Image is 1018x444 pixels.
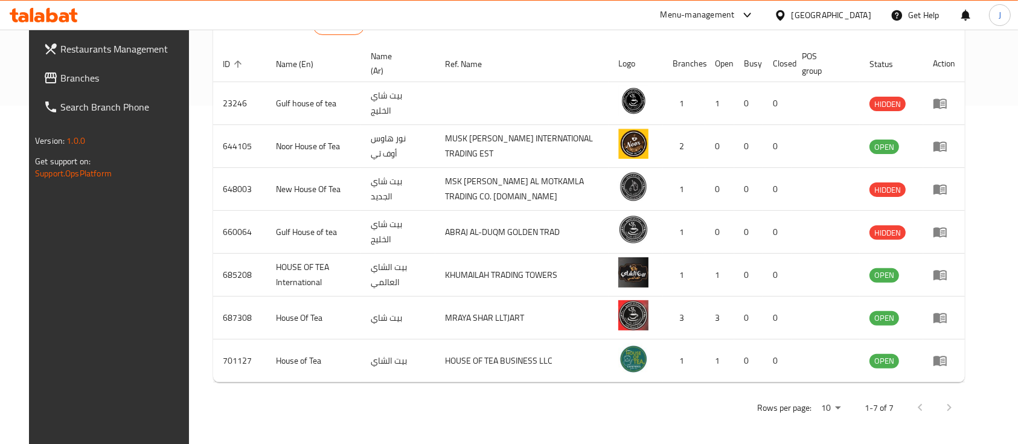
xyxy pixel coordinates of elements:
img: House Of Tea [618,300,648,330]
img: Gulf House of tea [618,214,648,245]
td: 3 [663,297,705,339]
span: ID [223,57,246,71]
td: New House Of Tea [266,168,361,211]
td: 1 [705,254,734,297]
td: HOUSE OF TEA BUSINESS LLC [435,339,609,382]
td: Gulf House of tea [266,211,361,254]
td: 0 [763,168,792,211]
div: Menu [933,96,955,111]
span: OPEN [869,354,899,368]
span: Name (En) [276,57,329,71]
span: POS group [802,49,845,78]
th: Open [705,45,734,82]
div: OPEN [869,268,899,283]
td: 685208 [213,254,266,297]
td: 0 [734,254,763,297]
td: 0 [763,125,792,168]
span: Status [869,57,909,71]
td: 0 [763,211,792,254]
span: J [999,8,1001,22]
td: 1 [663,254,705,297]
td: 0 [763,254,792,297]
a: Search Branch Phone [34,92,199,121]
th: Branches [663,45,705,82]
td: 1 [663,211,705,254]
td: 0 [705,125,734,168]
div: Menu [933,310,955,325]
a: Support.OpsPlatform [35,166,112,181]
td: 701127 [213,339,266,382]
div: Menu-management [661,8,735,22]
td: 1 [705,82,734,125]
p: 1-7 of 7 [865,401,894,416]
td: 0 [763,297,792,339]
div: OPEN [869,311,899,326]
img: Noor House of Tea [618,129,648,159]
td: 1 [663,339,705,382]
td: 0 [763,339,792,382]
td: 660064 [213,211,266,254]
td: 648003 [213,168,266,211]
td: 2 [663,125,705,168]
td: بيت شاي الخليج [361,82,435,125]
img: HOUSE OF TEA International [618,257,648,288]
td: House of Tea [266,339,361,382]
td: 1 [663,168,705,211]
span: 1.0.0 [66,133,85,149]
th: Closed [763,45,792,82]
img: New House Of Tea [618,172,648,202]
h2: Restaurants list [223,15,365,35]
td: 3 [705,297,734,339]
div: Menu [933,139,955,153]
span: Search Branch Phone [60,100,190,114]
td: 1 [663,82,705,125]
td: 23246 [213,82,266,125]
td: KHUMAILAH TRADING TOWERS [435,254,609,297]
td: MRAYA SHAR LLTJART [435,297,609,339]
span: Name (Ar) [371,49,421,78]
table: enhanced table [213,45,965,382]
span: HIDDEN [869,97,906,111]
div: Menu [933,353,955,368]
span: HIDDEN [869,183,906,197]
td: بيت الشاي العالمي [361,254,435,297]
td: بيت شاي [361,297,435,339]
td: House Of Tea [266,297,361,339]
span: Version: [35,133,65,149]
img: House of Tea [618,343,648,373]
td: 0 [763,82,792,125]
div: Menu [933,268,955,282]
td: 0 [734,82,763,125]
td: نور هاوس أوف تي [361,125,435,168]
div: OPEN [869,140,899,154]
td: بيت شاي الخليج [361,211,435,254]
p: Rows per page: [757,401,812,416]
span: OPEN [869,268,899,282]
span: Restaurants Management [60,42,190,56]
th: Busy [734,45,763,82]
td: HOUSE OF TEA International [266,254,361,297]
td: MUSK [PERSON_NAME] INTERNATIONAL TRADING EST [435,125,609,168]
td: 0 [734,297,763,339]
a: Restaurants Management [34,34,199,63]
td: 687308 [213,297,266,339]
td: 644105 [213,125,266,168]
td: Gulf house of tea [266,82,361,125]
span: Ref. Name [445,57,498,71]
div: Rows per page: [816,399,845,417]
a: Branches [34,63,199,92]
span: HIDDEN [869,226,906,240]
div: HIDDEN [869,182,906,197]
td: MSK [PERSON_NAME] AL MOTKAMLA TRADING CO. [DOMAIN_NAME] [435,168,609,211]
th: Action [923,45,965,82]
span: Get support on: [35,153,91,169]
td: ABRAJ AL-DUQM GOLDEN TRAD [435,211,609,254]
td: 0 [734,125,763,168]
th: Logo [609,45,663,82]
td: Noor House of Tea [266,125,361,168]
td: 0 [734,339,763,382]
div: [GEOGRAPHIC_DATA] [792,8,871,22]
div: HIDDEN [869,225,906,240]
